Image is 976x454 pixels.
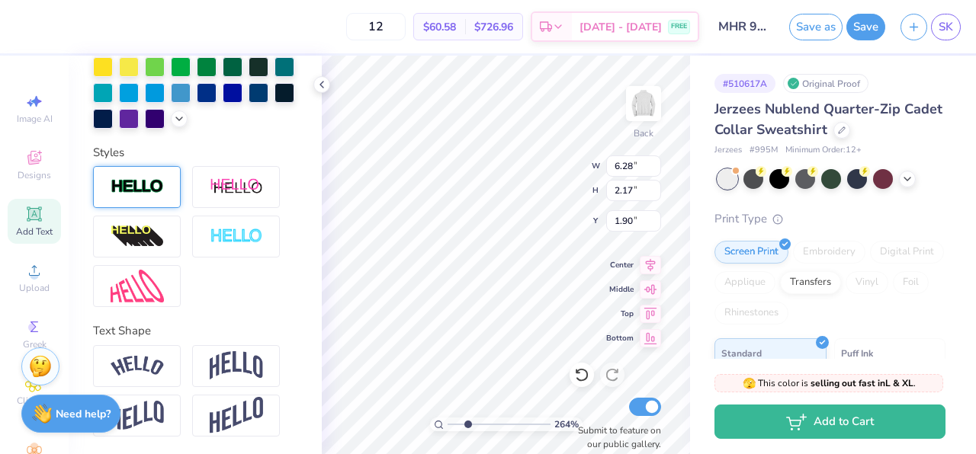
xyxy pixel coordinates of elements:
[780,271,841,294] div: Transfers
[750,144,778,157] span: # 995M
[111,178,164,196] img: Stroke
[111,356,164,376] img: Arc
[474,19,513,35] span: $726.96
[628,88,659,119] img: Back
[606,260,634,270] span: Center
[606,333,634,344] span: Bottom
[606,284,634,295] span: Middle
[16,225,53,238] span: Add Text
[23,338,47,350] span: Greek
[714,271,775,294] div: Applique
[210,228,263,245] img: Negative Space
[714,100,942,139] span: Jerzees Nublend Quarter-Zip Cadet Collar Sweatshirt
[8,395,61,419] span: Clipart & logos
[870,241,944,264] div: Digital Print
[93,144,297,161] div: Styles
[18,169,51,181] span: Designs
[714,404,945,439] button: Add to Cart
[714,74,775,93] div: # 510617A
[793,241,865,264] div: Embroidery
[423,19,456,35] span: $60.58
[743,376,756,391] span: 🫣
[714,302,788,325] div: Rhinestones
[210,397,263,434] img: Rise
[841,345,873,361] span: Puff Ink
[743,376,916,390] span: This color is .
[111,270,164,302] img: Free Distort
[707,11,782,42] input: Untitled Design
[714,241,788,264] div: Screen Print
[721,345,762,361] span: Standard
[579,19,662,35] span: [DATE] - [DATE]
[846,14,885,40] button: Save
[346,13,406,40] input: – –
[789,14,843,40] button: Save as
[939,18,953,36] span: SK
[19,282,50,294] span: Upload
[785,144,862,157] span: Minimum Order: 12 +
[714,210,945,228] div: Print Type
[210,177,263,197] img: Shadow
[846,271,888,294] div: Vinyl
[210,351,263,380] img: Arch
[931,14,961,40] a: SK
[111,225,164,249] img: 3d Illusion
[783,74,868,93] div: Original Proof
[56,407,111,421] strong: Need help?
[671,21,687,32] span: FREE
[714,144,742,157] span: Jerzees
[111,401,164,430] img: Flag
[570,424,661,451] label: Submit to feature on our public gallery.
[554,417,579,431] span: 264 %
[811,377,913,389] strong: selling out fast in L & XL
[893,271,929,294] div: Foil
[606,309,634,319] span: Top
[634,126,653,140] div: Back
[93,322,297,340] div: Text Shape
[17,113,53,125] span: Image AI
